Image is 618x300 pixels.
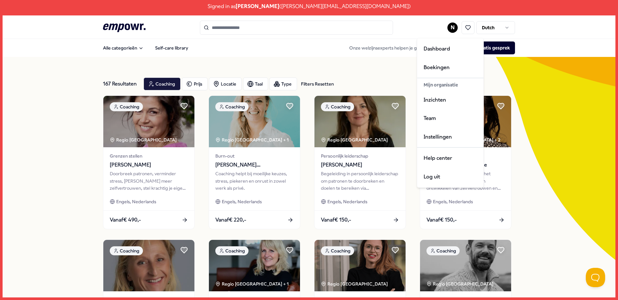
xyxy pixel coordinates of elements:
[418,79,482,90] div: Mijn organisatie
[418,40,482,58] a: Dashboard
[417,38,484,188] div: N
[418,58,482,77] a: Boekingen
[418,109,482,128] a: Team
[418,128,482,146] a: Instellingen
[418,149,482,168] a: Help center
[418,168,482,186] div: Log uit
[418,91,482,109] a: Inzichten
